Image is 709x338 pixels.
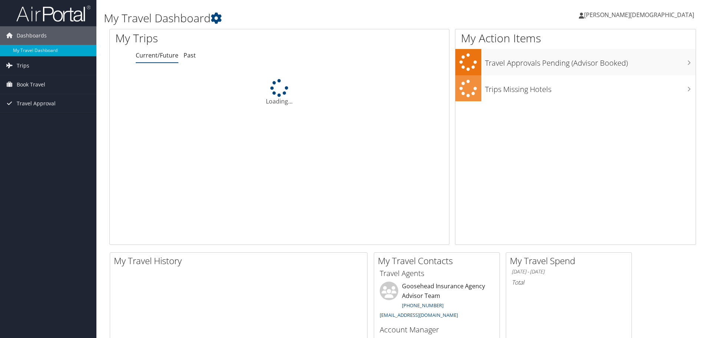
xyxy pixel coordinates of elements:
[380,325,494,335] h3: Account Manager
[380,268,494,279] h3: Travel Agents
[17,56,29,75] span: Trips
[136,51,178,59] a: Current/Future
[510,255,631,267] h2: My Travel Spend
[485,54,696,68] h3: Travel Approvals Pending (Advisor Booked)
[17,26,47,45] span: Dashboards
[378,255,499,267] h2: My Travel Contacts
[184,51,196,59] a: Past
[17,94,56,113] span: Travel Approval
[455,75,696,102] a: Trips Missing Hotels
[579,4,702,26] a: [PERSON_NAME][DEMOGRAPHIC_DATA]
[512,278,626,286] h6: Total
[512,268,626,275] h6: [DATE] - [DATE]
[115,30,302,46] h1: My Trips
[455,30,696,46] h1: My Action Items
[16,5,90,22] img: airportal-logo.png
[584,11,694,19] span: [PERSON_NAME][DEMOGRAPHIC_DATA]
[380,312,458,318] a: [EMAIL_ADDRESS][DOMAIN_NAME]
[110,79,449,106] div: Loading...
[455,49,696,75] a: Travel Approvals Pending (Advisor Booked)
[485,81,696,95] h3: Trips Missing Hotels
[402,302,443,309] a: [PHONE_NUMBER]
[104,10,502,26] h1: My Travel Dashboard
[376,282,498,321] li: Goosehead Insurance Agency Advisor Team
[17,75,45,94] span: Book Travel
[114,255,367,267] h2: My Travel History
